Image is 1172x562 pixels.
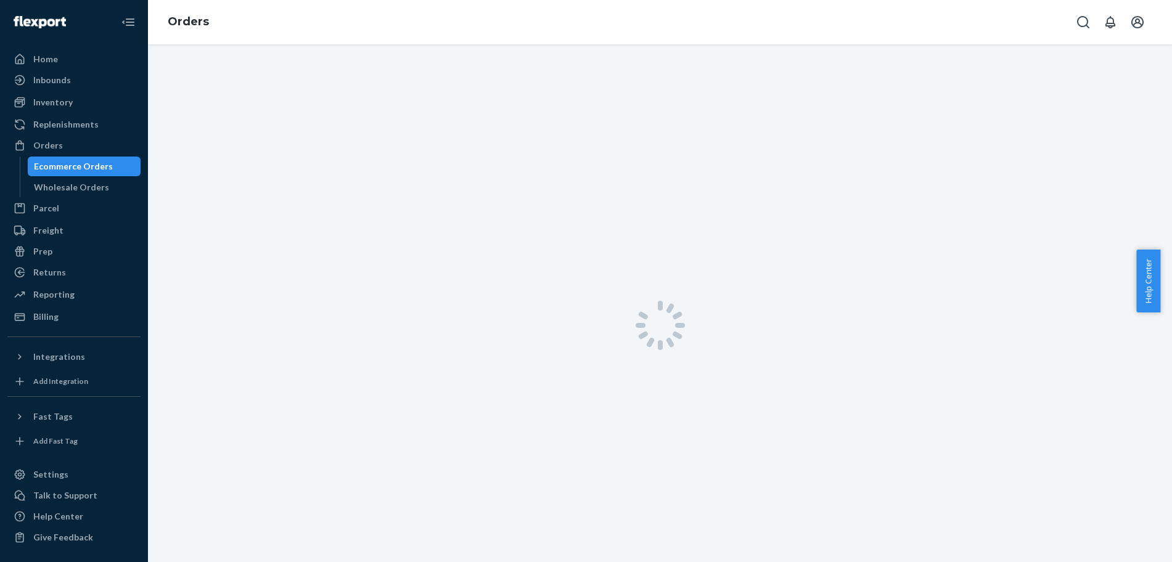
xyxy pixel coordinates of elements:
[33,531,93,544] div: Give Feedback
[7,136,141,155] a: Orders
[28,157,141,176] a: Ecommerce Orders
[7,263,141,282] a: Returns
[7,307,141,327] a: Billing
[33,53,58,65] div: Home
[33,288,75,301] div: Reporting
[7,49,141,69] a: Home
[33,224,64,237] div: Freight
[7,431,141,451] a: Add Fast Tag
[1098,10,1123,35] button: Open notifications
[7,507,141,526] a: Help Center
[33,202,59,214] div: Parcel
[33,266,66,279] div: Returns
[116,10,141,35] button: Close Navigation
[33,410,73,423] div: Fast Tags
[33,376,88,386] div: Add Integration
[33,510,83,523] div: Help Center
[33,311,59,323] div: Billing
[7,347,141,367] button: Integrations
[1125,10,1150,35] button: Open account menu
[7,242,141,261] a: Prep
[33,74,71,86] div: Inbounds
[33,118,99,131] div: Replenishments
[7,92,141,112] a: Inventory
[34,181,109,193] div: Wholesale Orders
[33,139,63,152] div: Orders
[34,160,113,173] div: Ecommerce Orders
[7,221,141,240] a: Freight
[14,16,66,28] img: Flexport logo
[168,15,209,28] a: Orders
[33,468,68,481] div: Settings
[7,198,141,218] a: Parcel
[158,4,219,40] ol: breadcrumbs
[1071,10,1096,35] button: Open Search Box
[7,285,141,304] a: Reporting
[33,96,73,108] div: Inventory
[28,177,141,197] a: Wholesale Orders
[7,486,141,505] a: Talk to Support
[33,436,78,446] div: Add Fast Tag
[7,372,141,391] a: Add Integration
[1136,250,1160,312] button: Help Center
[33,245,52,258] div: Prep
[7,465,141,484] a: Settings
[7,70,141,90] a: Inbounds
[7,115,141,134] a: Replenishments
[33,489,97,502] div: Talk to Support
[7,407,141,426] button: Fast Tags
[33,351,85,363] div: Integrations
[7,527,141,547] button: Give Feedback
